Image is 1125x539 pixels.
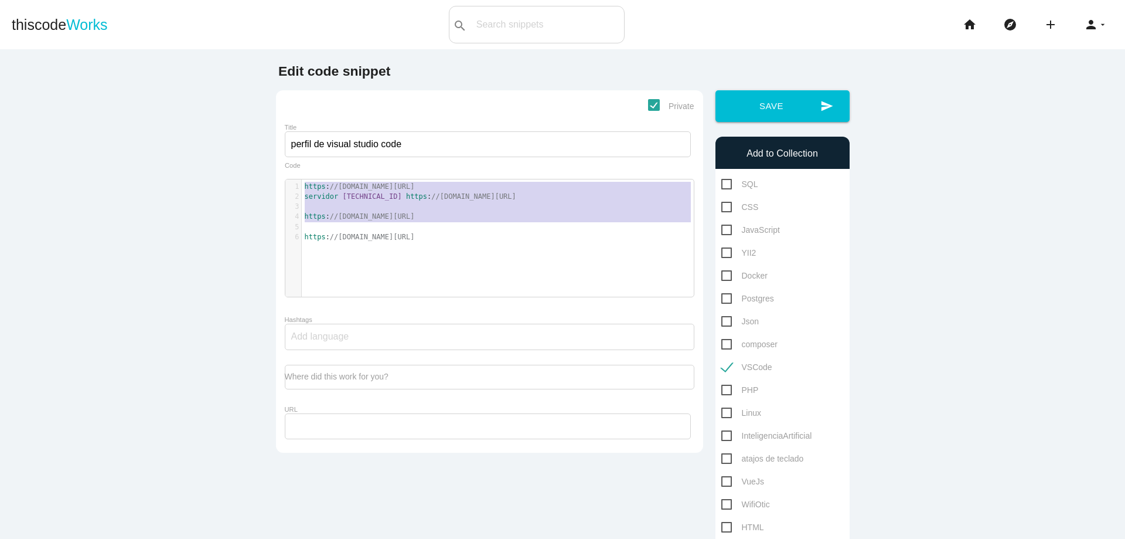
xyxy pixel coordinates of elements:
span: https [406,192,427,201]
label: Title [285,124,297,131]
input: Search snippets [471,12,624,37]
span: https [305,182,326,191]
span: : [305,212,415,221]
i: add [1044,6,1058,43]
i: arrow_drop_down [1098,6,1107,43]
button: sendSave [715,90,850,122]
span: SQL [721,177,758,192]
div: 1 [285,182,301,192]
span: atajos de teclado [721,452,804,466]
div: 4 [285,212,301,222]
span: CSS [721,200,759,215]
span: Json [721,314,759,329]
span: //[DOMAIN_NAME][URL] [330,212,415,221]
i: search [453,7,467,45]
button: search [449,6,471,43]
span: : [305,233,415,241]
span: YII2 [721,246,756,260]
span: Works [66,16,107,33]
span: [TECHNICAL_ID] [343,192,402,201]
span: Postgres [721,291,774,306]
span: composer [721,337,778,352]
span: PHP [721,383,759,398]
div: 6 [285,232,301,242]
span: //[DOMAIN_NAME][URL] [330,182,415,191]
span: //[DOMAIN_NAME][URL] [330,233,415,241]
span: VSCode [721,360,772,375]
span: Linux [721,406,761,421]
span: InteligenciaArtificial [721,429,812,443]
label: Hashtags [285,316,312,323]
span: HTML [721,520,764,535]
i: person [1084,6,1098,43]
i: send [820,90,833,122]
span: : [305,192,516,201]
span: JavaScript [721,223,780,238]
span: VueJs [721,474,764,489]
span: servidor [305,192,339,201]
span: Private [648,99,694,114]
div: 3 [285,202,301,212]
h6: Add to Collection [721,148,844,159]
label: Code [285,162,301,170]
span: : [305,182,415,191]
span: https [305,212,326,221]
i: home [963,6,977,43]
label: URL [285,406,298,413]
span: Docker [721,269,768,283]
div: 5 [285,222,301,232]
label: Where did this work for you? [285,372,388,381]
div: 2 [285,192,301,202]
input: Add language [291,324,362,349]
b: Edit code snippet [278,63,390,79]
a: thiscodeWorks [12,6,108,43]
i: explore [1003,6,1017,43]
span: https [305,233,326,241]
span: //[DOMAIN_NAME][URL] [431,192,516,201]
span: WifiOtic [721,497,770,512]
